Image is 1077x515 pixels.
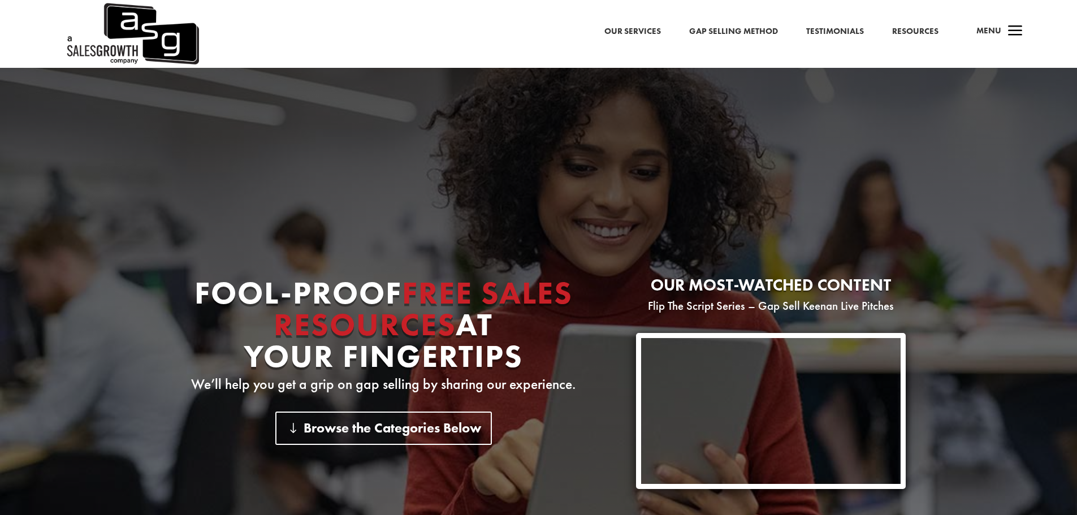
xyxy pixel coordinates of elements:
span: Menu [976,25,1001,36]
p: We’ll help you get a grip on gap selling by sharing our experience. [171,378,596,391]
h2: Our most-watched content [636,277,906,299]
span: Free Sales Resources [274,272,573,345]
h1: Fool-proof At Your Fingertips [171,277,596,378]
a: Testimonials [806,24,864,39]
iframe: YouTube video player [641,338,901,484]
span: a [1004,20,1027,43]
a: Resources [892,24,938,39]
p: Flip The Script Series – Gap Sell Keenan Live Pitches [636,299,906,313]
a: Our Services [604,24,661,39]
a: Browse the Categories Below [275,412,492,445]
a: Gap Selling Method [689,24,778,39]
